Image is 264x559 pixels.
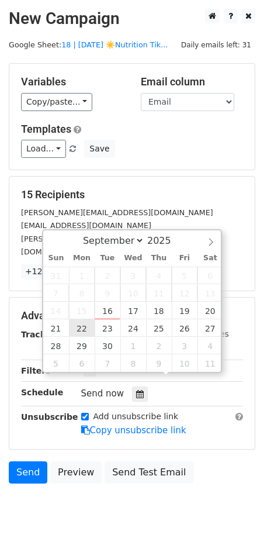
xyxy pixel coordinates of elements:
span: October 4, 2025 [197,337,223,354]
h2: New Campaign [9,9,255,29]
span: September 30, 2025 [95,337,120,354]
span: September 5, 2025 [172,267,197,284]
strong: Filters [21,366,51,375]
span: Mon [69,254,95,262]
span: September 13, 2025 [197,284,223,302]
strong: Tracking [21,330,60,339]
span: Fri [172,254,197,262]
span: October 5, 2025 [43,354,69,372]
span: August 31, 2025 [43,267,69,284]
h5: Variables [21,75,123,88]
span: September 18, 2025 [146,302,172,319]
span: October 7, 2025 [95,354,120,372]
span: September 7, 2025 [43,284,69,302]
h5: Email column [141,75,243,88]
span: September 28, 2025 [43,337,69,354]
small: [PERSON_NAME][EMAIL_ADDRESS][PERSON_NAME][DOMAIN_NAME] [21,234,213,257]
a: Send [9,461,47,484]
span: September 10, 2025 [120,284,146,302]
span: Wed [120,254,146,262]
span: September 16, 2025 [95,302,120,319]
span: September 22, 2025 [69,319,95,337]
span: October 2, 2025 [146,337,172,354]
small: [PERSON_NAME][EMAIL_ADDRESS][DOMAIN_NAME] [21,208,213,217]
span: Sat [197,254,223,262]
span: September 8, 2025 [69,284,95,302]
a: 18 | [DATE] ☀️Nutrition Tik... [61,40,168,49]
label: UTM Codes [183,328,228,340]
span: September 21, 2025 [43,319,69,337]
span: September 4, 2025 [146,267,172,284]
a: Preview [50,461,102,484]
span: September 26, 2025 [172,319,197,337]
button: Save [84,140,114,158]
input: Year [144,235,186,246]
span: September 3, 2025 [120,267,146,284]
strong: Unsubscribe [21,412,78,422]
span: October 3, 2025 [172,337,197,354]
span: September 24, 2025 [120,319,146,337]
span: September 2, 2025 [95,267,120,284]
iframe: Chat Widget [206,503,264,559]
a: Daily emails left: 31 [177,40,255,49]
h5: Advanced [21,309,243,322]
a: Send Test Email [105,461,193,484]
span: September 9, 2025 [95,284,120,302]
a: Load... [21,140,66,158]
span: September 6, 2025 [197,267,223,284]
label: Add unsubscribe link [93,410,179,423]
span: Sun [43,254,69,262]
span: October 6, 2025 [69,354,95,372]
span: Daily emails left: 31 [177,39,255,51]
a: +12 more [21,264,70,279]
strong: Schedule [21,388,63,397]
span: September 29, 2025 [69,337,95,354]
span: September 25, 2025 [146,319,172,337]
span: September 19, 2025 [172,302,197,319]
a: Templates [21,123,71,135]
span: September 12, 2025 [172,284,197,302]
span: Tue [95,254,120,262]
span: September 14, 2025 [43,302,69,319]
small: Google Sheet: [9,40,168,49]
a: Copy unsubscribe link [81,425,186,436]
span: Thu [146,254,172,262]
span: September 1, 2025 [69,267,95,284]
span: October 11, 2025 [197,354,223,372]
h5: 15 Recipients [21,188,243,201]
a: Copy/paste... [21,93,92,111]
span: October 8, 2025 [120,354,146,372]
span: September 20, 2025 [197,302,223,319]
span: Send now [81,388,124,399]
span: September 15, 2025 [69,302,95,319]
span: October 10, 2025 [172,354,197,372]
small: [EMAIL_ADDRESS][DOMAIN_NAME] [21,221,151,230]
span: September 23, 2025 [95,319,120,337]
span: October 1, 2025 [120,337,146,354]
span: September 27, 2025 [197,319,223,337]
span: September 17, 2025 [120,302,146,319]
span: October 9, 2025 [146,354,172,372]
span: September 11, 2025 [146,284,172,302]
